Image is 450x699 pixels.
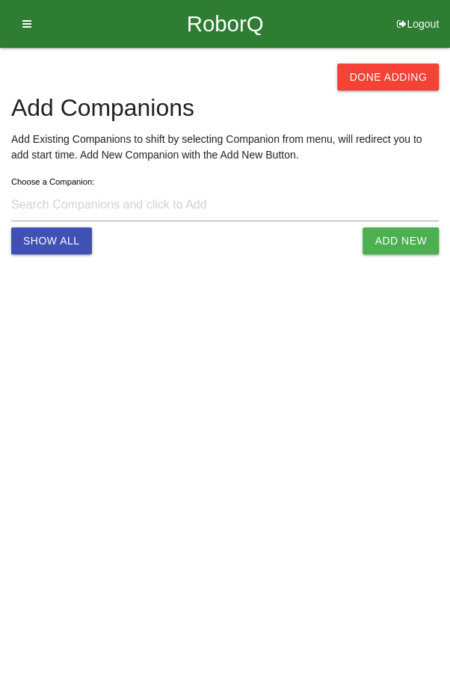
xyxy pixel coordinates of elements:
[11,227,92,254] button: Show All
[363,227,439,254] button: Add New
[11,189,439,221] input: Search Companions and click to Add
[337,64,439,90] button: Done Adding
[11,132,439,163] p: Add Existing Companions to shift by selecting Companion from menu, will redirect you to add start...
[11,95,439,121] h4: Add Companions
[11,177,94,186] label: Choose a Companion:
